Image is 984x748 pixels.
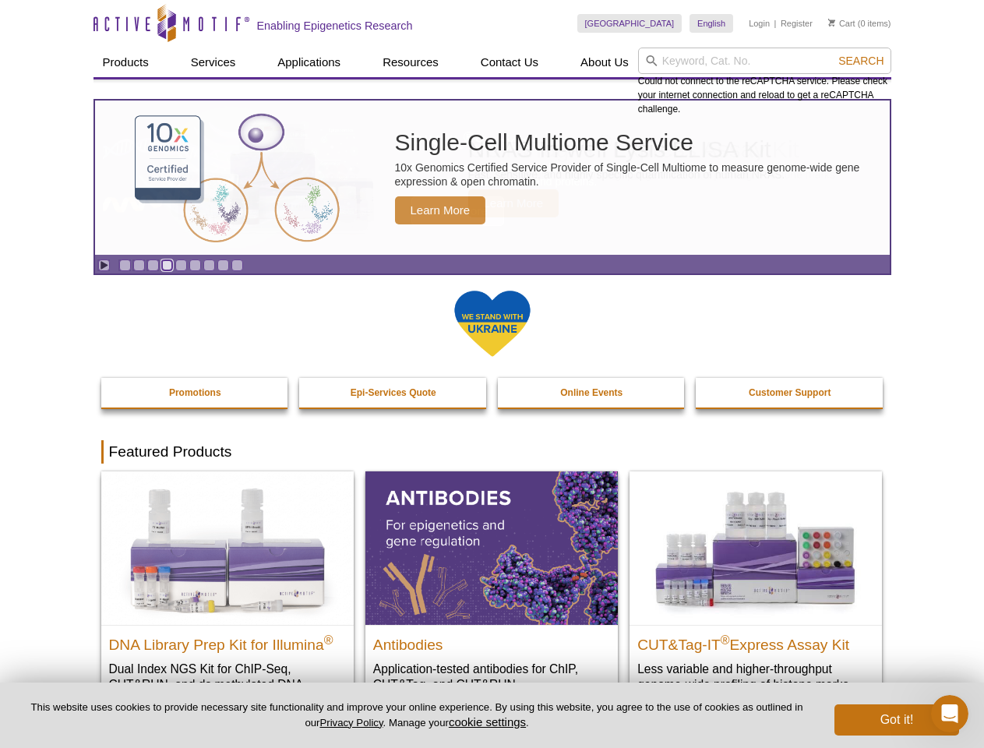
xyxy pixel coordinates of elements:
[268,48,350,77] a: Applications
[373,630,610,653] h2: Antibodies
[109,661,346,708] p: Dual Index NGS Kit for ChIP-Seq, CUT&RUN, and ds methylated DNA assays.
[834,54,888,68] button: Search
[101,471,354,624] img: DNA Library Prep Kit for Illumina
[828,19,835,26] img: Your Cart
[931,695,968,732] iframe: Intercom live chat
[257,19,413,33] h2: Enabling Epigenetics Research
[630,471,882,624] img: CUT&Tag-IT® Express Assay Kit
[351,387,436,398] strong: Epi-Services Quote
[169,387,221,398] strong: Promotions
[637,661,874,693] p: Less variable and higher-throughput genome-wide profiling of histone marks​.
[696,378,884,408] a: Customer Support
[217,259,229,271] a: Go to slide 8
[203,259,215,271] a: Go to slide 7
[101,471,354,723] a: DNA Library Prep Kit for Illumina DNA Library Prep Kit for Illumina® Dual Index NGS Kit for ChIP-...
[838,55,883,67] span: Search
[231,259,243,271] a: Go to slide 9
[471,48,548,77] a: Contact Us
[133,259,145,271] a: Go to slide 2
[749,387,831,398] strong: Customer Support
[98,259,110,271] a: Toggle autoplay
[119,259,131,271] a: Go to slide 1
[638,48,891,116] div: Could not connect to the reCAPTCHA service. Please check your internet connection and reload to g...
[182,48,245,77] a: Services
[828,14,891,33] li: (0 items)
[571,48,638,77] a: About Us
[630,471,882,707] a: CUT&Tag-IT® Express Assay Kit CUT&Tag-IT®Express Assay Kit Less variable and higher-throughput ge...
[834,704,959,736] button: Got it!
[365,471,618,624] img: All Antibodies
[25,700,809,730] p: This website uses cookies to provide necessary site functionality and improve your online experie...
[101,378,290,408] a: Promotions
[453,289,531,358] img: We Stand With Ukraine
[299,378,488,408] a: Epi-Services Quote
[189,259,201,271] a: Go to slide 6
[324,633,333,646] sup: ®
[147,259,159,271] a: Go to slide 3
[109,630,346,653] h2: DNA Library Prep Kit for Illumina
[774,14,777,33] li: |
[449,715,526,729] button: cookie settings
[175,259,187,271] a: Go to slide 5
[498,378,686,408] a: Online Events
[690,14,733,33] a: English
[365,471,618,707] a: All Antibodies Antibodies Application-tested antibodies for ChIP, CUT&Tag, and CUT&RUN.
[101,440,883,464] h2: Featured Products
[560,387,622,398] strong: Online Events
[828,18,855,29] a: Cart
[637,630,874,653] h2: CUT&Tag-IT Express Assay Kit
[319,717,383,729] a: Privacy Policy
[781,18,813,29] a: Register
[161,259,173,271] a: Go to slide 4
[721,633,730,646] sup: ®
[373,48,448,77] a: Resources
[373,661,610,693] p: Application-tested antibodies for ChIP, CUT&Tag, and CUT&RUN.
[577,14,682,33] a: [GEOGRAPHIC_DATA]
[749,18,770,29] a: Login
[638,48,891,74] input: Keyword, Cat. No.
[93,48,158,77] a: Products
